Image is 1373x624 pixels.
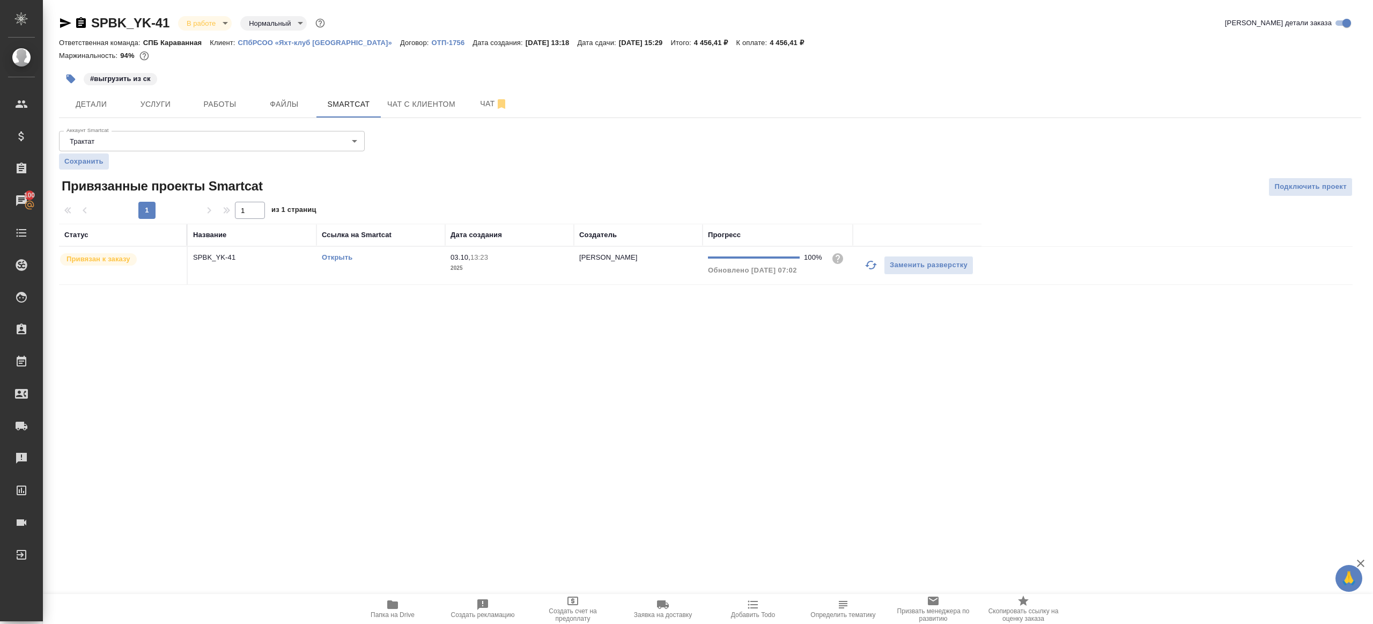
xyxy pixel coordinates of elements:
[271,203,316,219] span: из 1 страниц
[59,52,120,60] p: Маржинальность:
[178,16,232,31] div: В работе
[619,39,671,47] p: [DATE] 15:29
[534,607,611,622] span: Создать счет на предоплату
[858,252,884,278] button: Обновить прогресс
[246,19,294,28] button: Нормальный
[322,253,352,261] a: Открыть
[708,594,798,624] button: Добавить Todo
[67,137,98,146] button: Трактат
[371,611,415,619] span: Папка на Drive
[694,39,736,47] p: 4 456,41 ₽
[890,259,968,271] span: Заменить разверстку
[64,230,88,240] div: Статус
[3,187,40,214] a: 100
[670,39,693,47] p: Итого:
[67,254,130,265] p: Привязан к заказу
[470,253,488,261] p: 13:23
[736,39,770,47] p: К оплате:
[577,39,618,47] p: Дата сдачи:
[59,178,263,195] span: Привязанные проекты Smartcat
[888,594,978,624] button: Призвать менеджера по развитию
[64,156,104,167] span: Сохранить
[348,594,438,624] button: Папка на Drive
[193,230,226,240] div: Название
[18,190,42,201] span: 100
[59,153,109,170] button: Сохранить
[59,67,83,91] button: Добавить тэг
[798,594,888,624] button: Определить тематику
[143,39,210,47] p: СПБ Караванная
[770,39,812,47] p: 4 456,41 ₽
[495,98,508,111] svg: Отписаться
[432,39,473,47] p: ОТП-1756
[83,74,158,83] span: выгрузить из ск
[1274,181,1347,193] span: Подключить проект
[708,266,797,274] span: Обновлено [DATE] 07:02
[238,38,400,47] a: СПбРСОО «Яхт-клуб [GEOGRAPHIC_DATA]»
[1335,565,1362,592] button: 🙏
[432,38,473,47] a: ОТП-1756
[978,594,1068,624] button: Скопировать ссылку на оценку заказа
[323,98,374,111] span: Smartcat
[468,97,520,111] span: Чат
[1268,178,1353,196] button: Подключить проект
[708,230,741,240] div: Прогресс
[451,263,569,274] p: 2025
[618,594,708,624] button: Заявка на доставку
[90,74,151,84] p: #выгрузить из ск
[59,39,143,47] p: Ответственная команда:
[985,607,1062,622] span: Скопировать ссылку на оценку заказа
[731,611,775,619] span: Добавить Todo
[1225,18,1332,28] span: [PERSON_NAME] детали заказа
[240,16,307,31] div: В работе
[579,230,617,240] div: Создатель
[528,594,618,624] button: Создать счет на предоплату
[130,98,181,111] span: Услуги
[91,16,169,30] a: SPBK_YK-41
[634,611,692,619] span: Заявка на доставку
[438,594,528,624] button: Создать рекламацию
[1340,567,1358,590] span: 🙏
[400,39,432,47] p: Договор:
[210,39,238,47] p: Клиент:
[59,17,72,30] button: Скопировать ссылку для ЯМессенджера
[75,17,87,30] button: Скопировать ссылку
[120,52,137,60] p: 94%
[526,39,578,47] p: [DATE] 13:18
[137,49,151,63] button: 207.99 RUB;
[238,39,400,47] p: СПбРСОО «Яхт-клуб [GEOGRAPHIC_DATA]»
[193,252,311,263] p: SPBK_YK-41
[884,256,973,275] button: Заменить разверстку
[451,230,502,240] div: Дата создания
[451,253,470,261] p: 03.10,
[183,19,219,28] button: В работе
[451,611,515,619] span: Создать рекламацию
[804,252,823,263] div: 100%
[322,230,392,240] div: Ссылка на Smartcat
[259,98,310,111] span: Файлы
[579,253,638,261] p: [PERSON_NAME]
[810,611,875,619] span: Определить тематику
[59,131,365,151] div: Трактат
[387,98,455,111] span: Чат с клиентом
[194,98,246,111] span: Работы
[65,98,117,111] span: Детали
[895,607,972,622] span: Призвать менеджера по развитию
[313,16,327,30] button: Доп статусы указывают на важность/срочность заказа
[473,39,525,47] p: Дата создания:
